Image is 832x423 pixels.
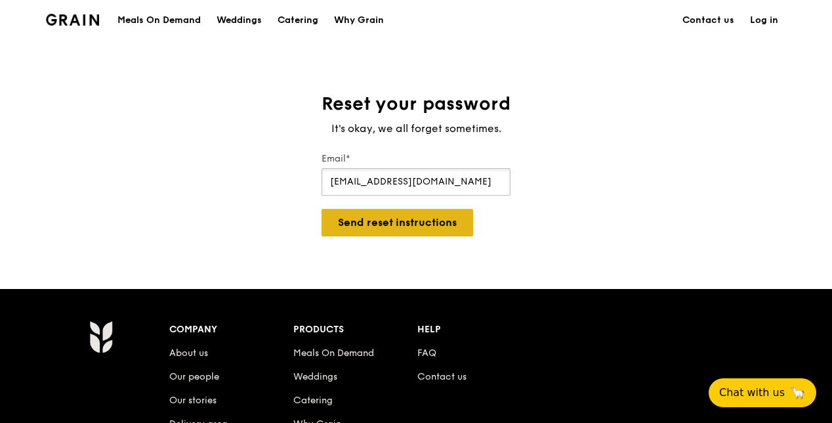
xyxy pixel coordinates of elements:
button: Chat with us🦙 [709,378,816,407]
img: Grain [89,321,112,353]
a: Our stories [169,395,217,406]
button: Send reset instructions [322,209,473,236]
a: FAQ [417,347,436,359]
a: Log in [742,1,786,40]
div: Catering [278,1,318,40]
div: Meals On Demand [117,1,201,40]
div: Weddings [217,1,262,40]
span: It's okay, we all forget sometimes. [331,122,501,135]
div: Company [169,321,293,339]
h1: Reset your password [311,92,521,116]
a: Weddings [209,1,270,40]
a: Catering [270,1,326,40]
a: Meals On Demand [293,347,374,359]
img: Grain [46,14,99,26]
a: Our people [169,371,219,382]
a: Contact us [417,371,467,382]
div: Why Grain [334,1,384,40]
div: Help [417,321,541,339]
a: Weddings [293,371,337,382]
span: Chat with us [719,385,785,401]
a: Why Grain [326,1,392,40]
a: About us [169,347,208,359]
span: 🦙 [790,385,806,401]
label: Email* [322,152,510,166]
a: Contact us [675,1,742,40]
a: Catering [293,395,333,406]
div: Products [293,321,417,339]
